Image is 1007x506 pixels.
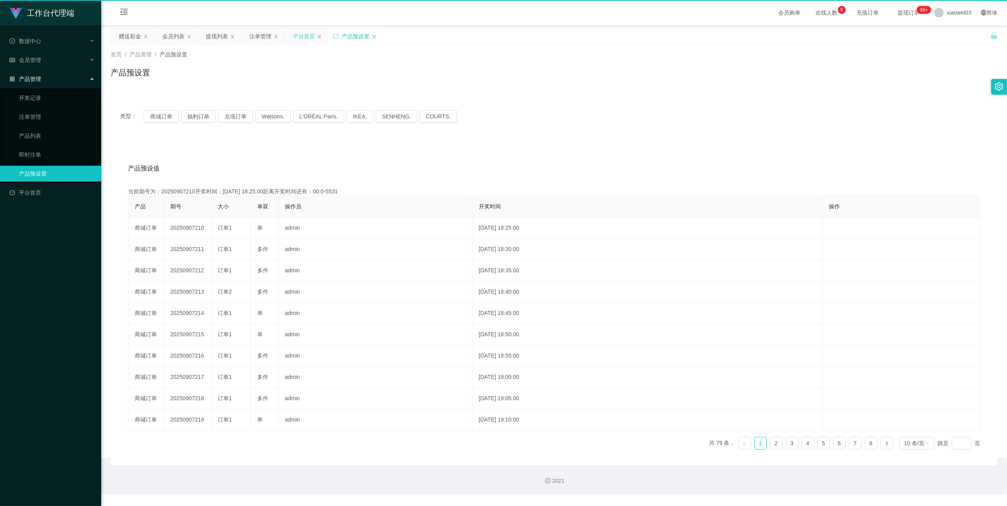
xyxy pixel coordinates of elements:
[917,6,931,14] sup: 1111
[9,38,15,44] i: 图标: check-circle-o
[279,345,472,367] td: admin
[164,217,211,239] td: 20250907210
[818,437,830,449] a: 5
[472,324,823,345] td: [DATE] 18:50:00
[19,128,95,144] a: 产品列表
[9,76,15,82] i: 图标: appstore-o
[770,437,782,449] a: 2
[128,281,164,303] td: 商城订单
[181,110,216,123] button: 福利订单
[135,203,146,210] span: 产品
[802,437,814,449] a: 4
[865,437,877,449] a: 8
[164,409,211,431] td: 20250907219
[9,9,74,16] a: 工作台代理端
[111,67,150,79] h1: 产品预设置
[128,239,164,260] td: 商城订单
[279,324,472,345] td: admin
[160,51,187,58] span: 产品预设置
[257,331,263,337] span: 单
[164,324,211,345] td: 20250907215
[9,8,22,19] img: logo.9652507e.png
[143,34,148,39] i: 图标: close
[472,281,823,303] td: [DATE] 18:40:00
[829,203,840,210] span: 操作
[218,246,232,252] span: 订单1
[218,310,232,316] span: 订单1
[838,6,846,14] sup: 9
[293,110,344,123] button: L'ORÉAL Paris.
[937,437,980,450] div: 跳至 页
[164,388,211,409] td: 20250907218
[164,281,211,303] td: 20250907213
[128,388,164,409] td: 商城订单
[376,110,417,123] button: SENHENG.
[164,345,211,367] td: 20250907216
[372,34,376,39] i: 图标: close
[9,38,41,44] span: 数据中心
[472,260,823,281] td: [DATE] 18:35:00
[770,437,783,450] li: 2
[257,203,268,210] span: 单双
[125,51,126,58] span: /
[155,51,156,58] span: /
[333,34,339,39] i: 图标: sync
[894,10,924,15] span: 提现订单
[472,345,823,367] td: [DATE] 18:55:00
[279,239,472,260] td: admin
[279,388,472,409] td: admin
[164,260,211,281] td: 20250907212
[218,267,232,274] span: 订单1
[346,110,373,123] button: IKEA.
[257,416,263,423] span: 单
[218,225,232,231] span: 订单1
[257,374,268,380] span: 多件
[257,246,268,252] span: 多件
[709,437,735,450] li: 共 79 条，
[128,260,164,281] td: 商城订单
[218,374,232,380] span: 订单1
[218,416,232,423] span: 订单1
[279,303,472,324] td: admin
[833,437,846,450] li: 6
[279,260,472,281] td: admin
[738,437,751,450] li: 上一页
[279,217,472,239] td: admin
[755,437,766,449] a: 1
[990,32,998,39] i: 图标: unlock
[218,395,232,401] span: 订单1
[9,57,41,63] span: 会员管理
[111,51,122,58] span: 首页
[865,437,877,450] li: 8
[164,239,211,260] td: 20250907211
[27,0,74,26] h1: 工作台代理端
[420,110,457,123] button: COURTS.
[293,29,315,44] div: 平台首页
[849,437,862,450] li: 7
[128,164,160,173] span: 产品预设值
[853,10,883,15] span: 充值订单
[925,441,930,446] i: 图标: down
[164,303,211,324] td: 20250907214
[218,289,232,295] span: 订单2
[786,437,798,450] li: 3
[218,331,232,337] span: 订单1
[9,57,15,63] i: 图标: table
[274,34,279,39] i: 图标: close
[120,110,144,123] span: 类型：
[257,310,263,316] span: 单
[279,409,472,431] td: admin
[128,324,164,345] td: 商城订单
[111,0,137,26] i: 图标: menu-fold
[257,352,268,359] span: 多件
[130,51,152,58] span: 产品管理
[849,437,861,449] a: 7
[119,29,141,44] div: 赠送彩金
[472,239,823,260] td: [DATE] 18:30:00
[230,34,235,39] i: 图标: close
[162,29,184,44] div: 会员列表
[170,203,181,210] span: 期号
[342,29,369,44] div: 产品预设置
[317,34,322,39] i: 图标: close
[128,409,164,431] td: 商城订单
